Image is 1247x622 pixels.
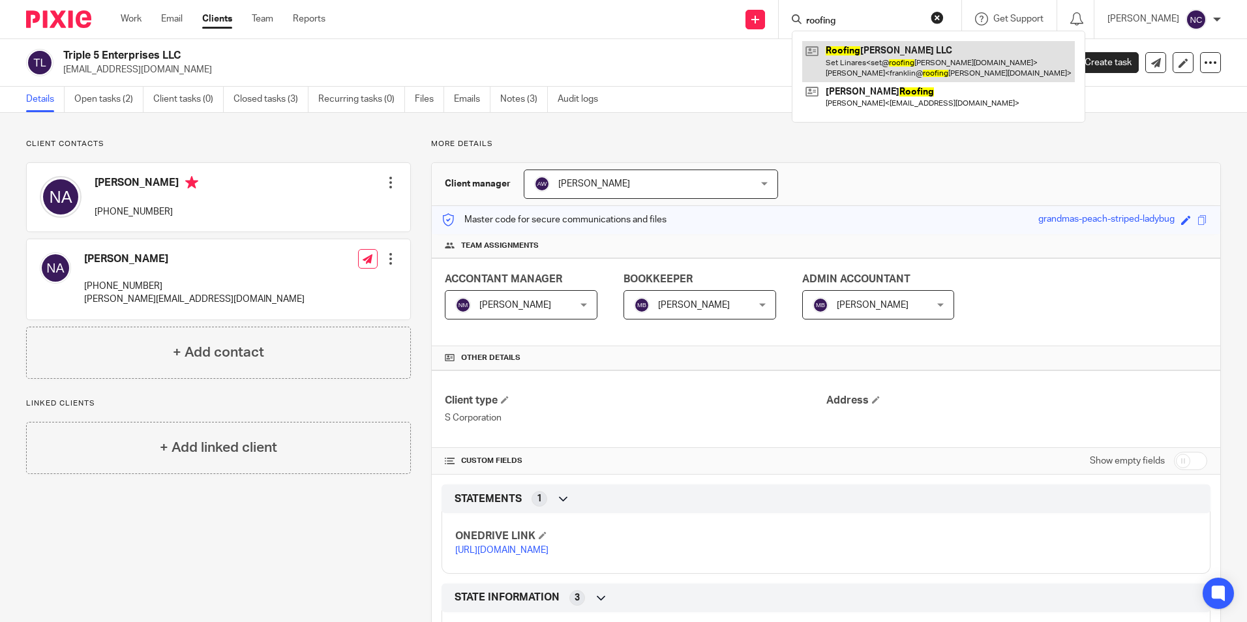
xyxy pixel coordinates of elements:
h4: + Add linked client [160,437,277,458]
h4: Client type [445,394,826,407]
span: Other details [461,353,520,363]
label: Show empty fields [1090,454,1165,467]
p: [PHONE_NUMBER] [84,280,305,293]
a: Audit logs [558,87,608,112]
p: [PERSON_NAME][EMAIL_ADDRESS][DOMAIN_NAME] [84,293,305,306]
p: Linked clients [26,398,411,409]
span: [PERSON_NAME] [837,301,909,310]
img: svg%3E [455,297,471,313]
p: More details [431,139,1221,149]
span: BOOKKEEPER [623,274,693,284]
h4: [PERSON_NAME] [95,176,198,192]
span: STATEMENTS [455,492,522,506]
h4: [PERSON_NAME] [84,252,305,266]
p: Master code for secure communications and files [442,213,667,226]
span: Get Support [993,14,1044,23]
a: Emails [454,87,490,112]
a: Client tasks (0) [153,87,224,112]
p: Client contacts [26,139,411,149]
span: [PERSON_NAME] [479,301,551,310]
span: ADMIN ACCOUNTANT [802,274,910,284]
a: Closed tasks (3) [233,87,308,112]
img: svg%3E [26,49,53,76]
img: svg%3E [40,176,82,218]
a: [URL][DOMAIN_NAME] [455,546,548,555]
a: Team [252,12,273,25]
span: [PERSON_NAME] [658,301,730,310]
img: svg%3E [813,297,828,313]
p: [EMAIL_ADDRESS][DOMAIN_NAME] [63,63,1044,76]
img: svg%3E [1186,9,1207,30]
h4: CUSTOM FIELDS [445,456,826,466]
a: Open tasks (2) [74,87,143,112]
img: Pixie [26,10,91,28]
p: S Corporation [445,411,826,424]
button: Clear [931,11,944,24]
a: Files [415,87,444,112]
h4: + Add contact [173,342,264,363]
p: [PERSON_NAME] [1107,12,1179,25]
h4: ONEDRIVE LINK [455,529,826,543]
a: Recurring tasks (0) [318,87,405,112]
a: Clients [202,12,232,25]
img: svg%3E [40,252,71,284]
h3: Client manager [445,177,511,190]
span: ACCONTANT MANAGER [445,274,562,284]
span: [PERSON_NAME] [558,179,630,188]
span: STATE INFORMATION [455,591,560,604]
h4: Address [826,394,1207,407]
img: svg%3E [634,297,650,313]
a: Create task [1063,52,1139,73]
a: Reports [293,12,325,25]
div: grandmas-peach-striped-ladybug [1038,213,1175,228]
span: 3 [575,591,580,604]
img: svg%3E [534,176,550,192]
input: Search [805,16,922,27]
a: Email [161,12,183,25]
h2: Triple 5 Enterprises LLC [63,49,847,63]
i: Primary [185,176,198,189]
span: 1 [537,492,542,505]
a: Work [121,12,142,25]
a: Details [26,87,65,112]
span: Team assignments [461,241,539,251]
p: [PHONE_NUMBER] [95,205,198,218]
a: Notes (3) [500,87,548,112]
